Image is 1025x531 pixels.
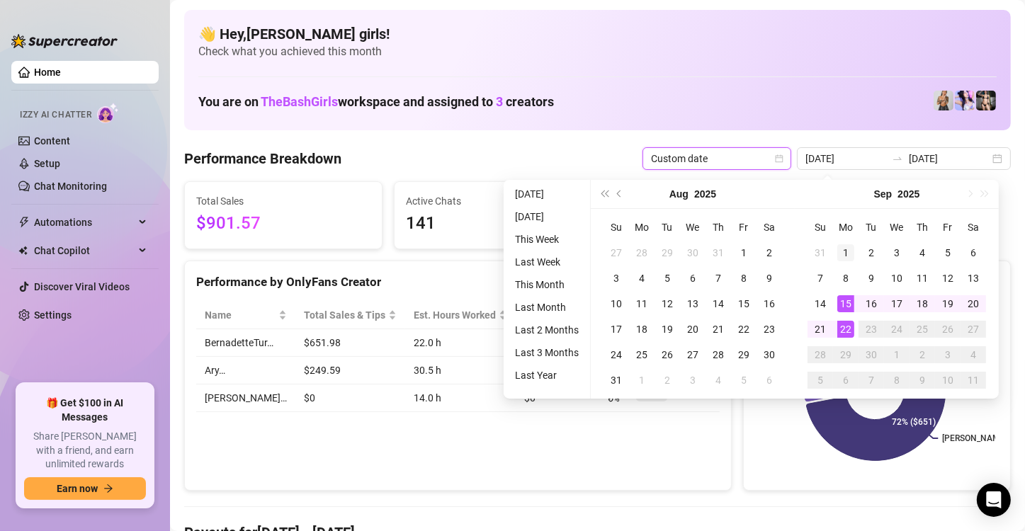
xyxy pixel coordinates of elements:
[198,44,997,59] span: Check what you achieved this month
[935,291,961,316] td: 2025-09-19
[659,372,676,389] div: 2
[805,151,886,166] input: Start date
[604,342,629,367] td: 2025-08-24
[965,295,982,312] div: 20
[629,342,655,367] td: 2025-08-25
[731,342,757,367] td: 2025-08-29
[608,346,625,363] div: 24
[888,372,905,389] div: 8
[680,215,706,240] th: We
[914,295,931,312] div: 18
[295,384,405,412] td: $0
[961,342,986,367] td: 2025-10-04
[731,367,757,393] td: 2025-09-05
[735,372,752,389] div: 5
[516,384,599,412] td: $0
[935,342,961,367] td: 2025-10-03
[706,342,731,367] td: 2025-08-28
[633,346,650,363] div: 25
[761,270,778,287] div: 9
[808,215,833,240] th: Su
[833,291,859,316] td: 2025-09-15
[406,210,580,237] span: 141
[608,295,625,312] div: 10
[837,321,854,338] div: 22
[629,367,655,393] td: 2025-09-01
[629,240,655,265] td: 2025-07-28
[735,321,752,338] div: 22
[914,321,931,338] div: 25
[935,367,961,393] td: 2025-10-10
[684,295,701,312] div: 13
[977,483,1011,517] div: Open Intercom Messenger
[655,265,680,291] td: 2025-08-05
[633,244,650,261] div: 28
[731,291,757,316] td: 2025-08-15
[910,240,935,265] td: 2025-09-04
[910,291,935,316] td: 2025-09-18
[837,244,854,261] div: 1
[684,270,701,287] div: 6
[629,316,655,342] td: 2025-08-18
[961,240,986,265] td: 2025-09-06
[757,342,782,367] td: 2025-08-30
[910,265,935,291] td: 2025-09-11
[608,270,625,287] div: 3
[684,321,701,338] div: 20
[405,357,516,384] td: 30.5 h
[757,316,782,342] td: 2025-08-23
[731,316,757,342] td: 2025-08-22
[757,215,782,240] th: Sa
[761,346,778,363] div: 30
[757,240,782,265] td: 2025-08-02
[859,316,884,342] td: 2025-09-23
[757,367,782,393] td: 2025-09-06
[34,309,72,321] a: Settings
[833,240,859,265] td: 2025-09-01
[965,321,982,338] div: 27
[684,372,701,389] div: 3
[655,342,680,367] td: 2025-08-26
[761,295,778,312] div: 16
[604,215,629,240] th: Su
[935,316,961,342] td: 2025-09-26
[892,153,903,164] span: to
[710,346,727,363] div: 28
[935,215,961,240] th: Fr
[509,321,584,338] li: Last 2 Months
[651,148,783,169] span: Custom date
[198,94,554,110] h1: You are on workspace and assigned to creators
[633,372,650,389] div: 1
[935,240,961,265] td: 2025-09-05
[655,367,680,393] td: 2025-09-02
[808,265,833,291] td: 2025-09-07
[694,180,716,208] button: Choose a year
[18,217,30,228] span: thunderbolt
[633,270,650,287] div: 4
[608,372,625,389] div: 31
[731,215,757,240] th: Fr
[706,291,731,316] td: 2025-08-14
[884,291,910,316] td: 2025-09-17
[196,329,295,357] td: BernadetteTur…
[706,240,731,265] td: 2025-07-31
[34,135,70,147] a: Content
[808,316,833,342] td: 2025-09-21
[884,215,910,240] th: We
[659,270,676,287] div: 5
[604,265,629,291] td: 2025-08-03
[884,367,910,393] td: 2025-10-08
[735,244,752,261] div: 1
[184,149,341,169] h4: Performance Breakdown
[633,295,650,312] div: 11
[833,215,859,240] th: Mo
[965,372,982,389] div: 11
[710,321,727,338] div: 21
[405,329,516,357] td: 22.0 h
[34,158,60,169] a: Setup
[735,270,752,287] div: 8
[775,154,783,163] span: calendar
[892,153,903,164] span: swap-right
[961,215,986,240] th: Sa
[812,346,829,363] div: 28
